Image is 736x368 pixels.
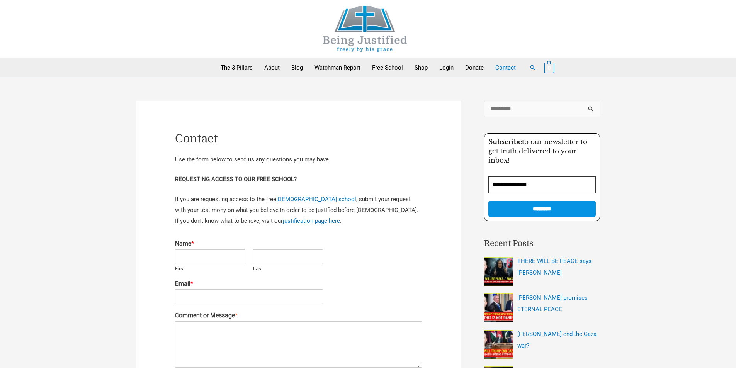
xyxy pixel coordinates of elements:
[459,58,490,77] a: Donate
[215,58,522,77] nav: Primary Site Navigation
[253,266,323,272] label: Last
[488,176,596,193] input: Email Address *
[488,138,587,164] span: to our newsletter to get truth delivered to your inbox!
[488,138,522,146] strong: Subscribe
[258,58,286,77] a: About
[283,217,340,224] a: justification page here
[175,132,422,146] h1: Contact
[517,294,588,313] a: [PERSON_NAME] promises ETERNAL PEACE
[175,194,422,227] p: If you are requesting access to the free , submit your request with your testimony on what you be...
[175,176,297,183] strong: REQUESTING ACCESS TO OUR FREE SCHOOL?
[175,312,422,320] label: Comment or Message
[544,64,554,71] a: View Shopping Cart, empty
[490,58,522,77] a: Contact
[175,154,422,165] p: Use the form below to send us any questions you may have.
[286,58,309,77] a: Blog
[215,58,258,77] a: The 3 Pillars
[409,58,433,77] a: Shop
[175,280,422,288] label: Email
[309,58,366,77] a: Watchman Report
[175,240,422,248] label: Name
[517,258,592,276] a: THERE WILL BE PEACE says [PERSON_NAME]
[517,331,597,349] a: [PERSON_NAME] end the Gaza war?
[366,58,409,77] a: Free School
[484,237,600,250] h2: Recent Posts
[529,64,536,71] a: Search button
[175,266,245,272] label: First
[433,58,459,77] a: Login
[307,6,423,52] img: Being Justified
[548,65,551,71] span: 0
[276,196,356,203] a: [DEMOGRAPHIC_DATA] school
